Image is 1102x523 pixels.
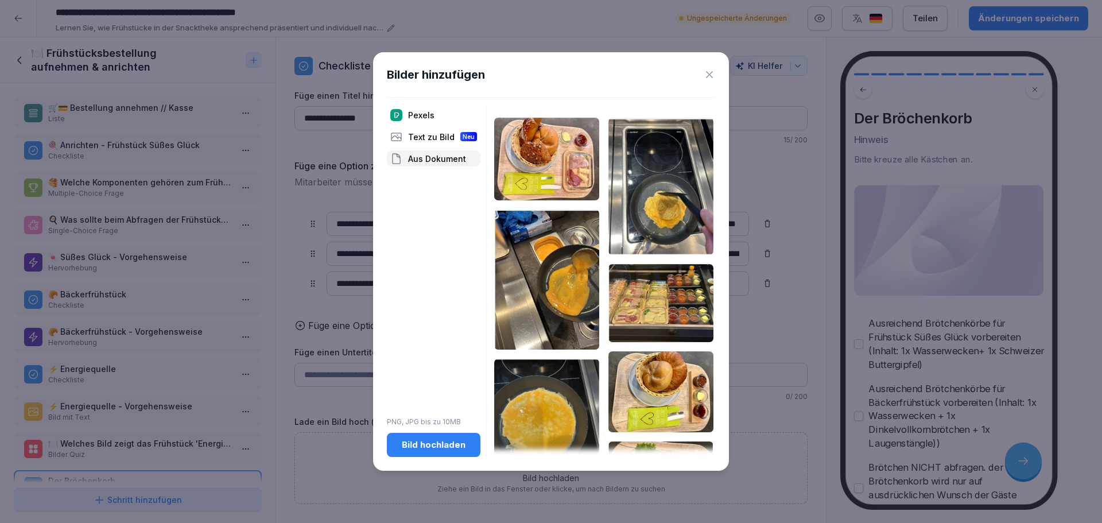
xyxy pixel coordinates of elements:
div: Text zu Bild [387,129,480,145]
img: qktk2kd54lafa1ixmzipm5xv.png [494,359,599,499]
h1: Bilder hinzufügen [387,66,485,83]
img: evhlet50dx4g9fvxuwfp1dm4.png [494,118,599,200]
div: Neu [460,132,477,141]
img: o82g6uy7gnp7jpfxw2itvilo.png [608,264,713,342]
img: lcc72rhsp5de7oi7pxixxlhh.png [494,210,599,350]
img: rc5mjvbg6r8miatmbfgamngu.png [608,351,713,432]
img: pexels.png [390,109,402,121]
img: tgyclq7ps99ec1iwivd85x4t.png [608,441,713,521]
img: ge7e4xdexivb06548xn5whd0.png [608,118,713,255]
div: Bild hochladen [396,439,471,451]
p: PNG, JPG bis zu 10MB [387,417,480,427]
div: Pexels [387,107,480,123]
button: Bild hochladen [387,433,480,457]
div: Aus Dokument [387,150,480,166]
